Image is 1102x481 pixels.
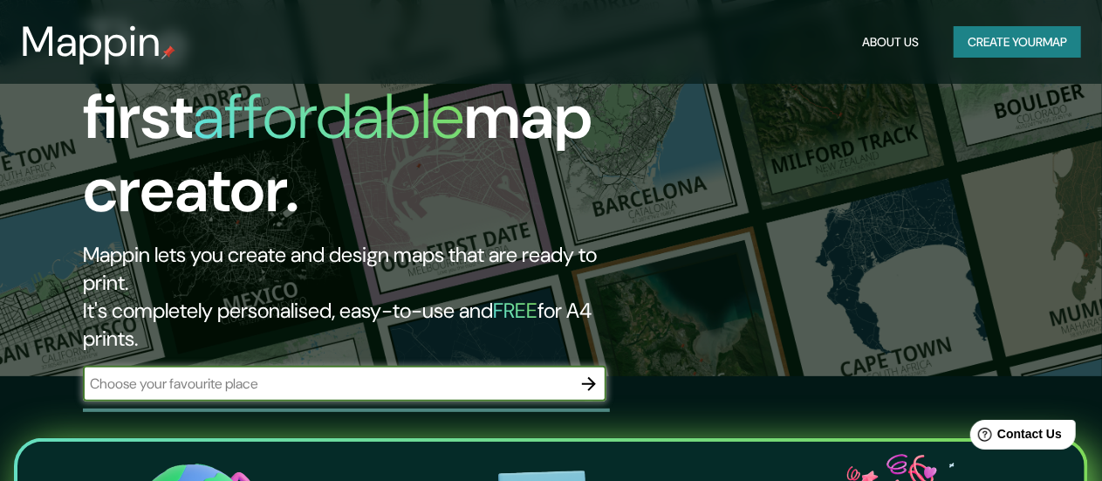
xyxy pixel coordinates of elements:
input: Choose your favourite place [83,374,572,394]
h2: Mappin lets you create and design maps that are ready to print. It's completely personalised, eas... [83,241,634,353]
button: About Us [855,26,926,58]
button: Create yourmap [954,26,1081,58]
img: mappin-pin [161,45,175,59]
iframe: Help widget launcher [947,413,1083,462]
h1: affordable [193,76,464,157]
h3: Mappin [21,17,161,66]
h5: FREE [493,297,537,324]
h1: The first map creator. [83,7,634,241]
